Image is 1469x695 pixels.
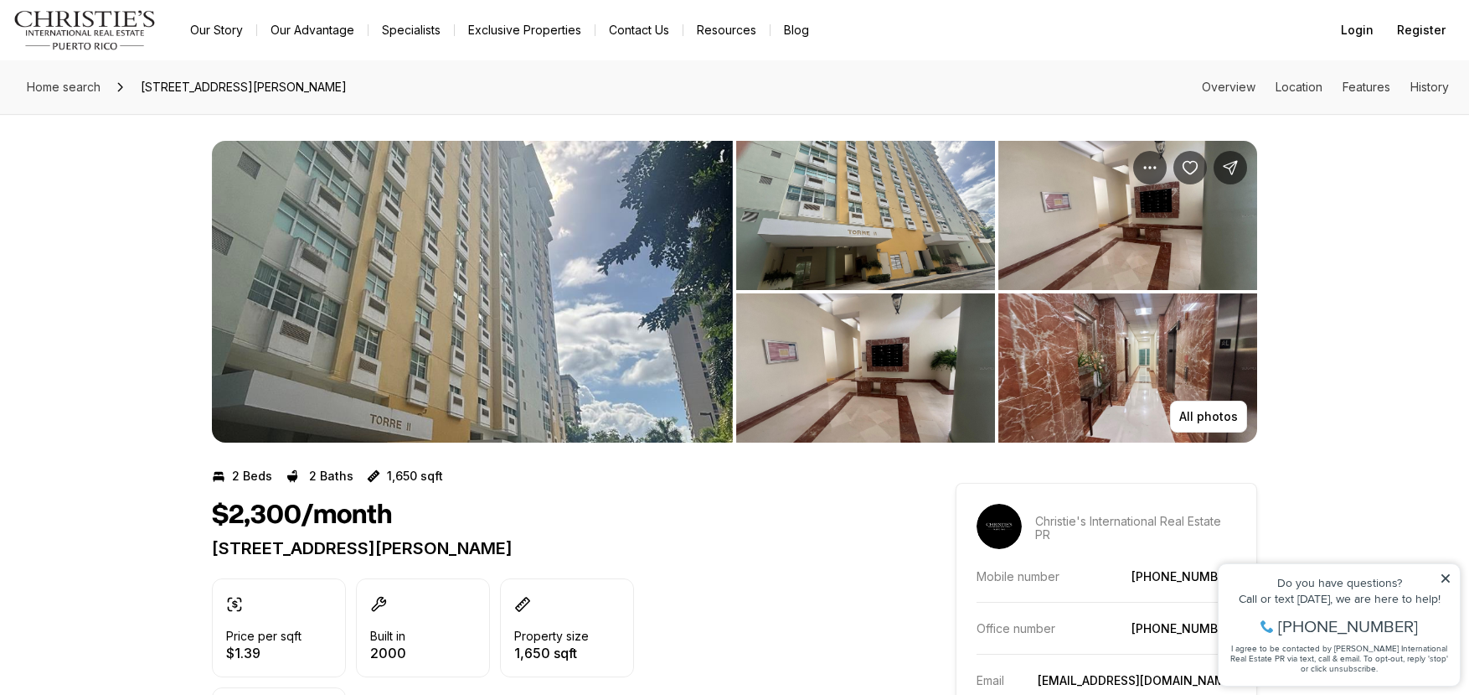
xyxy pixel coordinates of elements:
[232,469,272,483] p: 2 Beds
[514,646,589,660] p: 1,650 sqft
[998,141,1257,290] button: View image gallery
[309,469,353,483] p: 2 Baths
[1133,151,1167,184] button: Property options
[1397,23,1446,37] span: Register
[134,74,353,101] span: [STREET_ADDRESS][PERSON_NAME]
[226,646,302,660] p: $1.39
[18,54,242,65] div: Call or text [DATE], we are here to help!
[977,621,1055,635] p: Office number
[595,18,683,42] button: Contact Us
[1179,410,1238,423] p: All photos
[369,18,454,42] a: Specialists
[177,18,256,42] a: Our Story
[1038,673,1236,687] a: [EMAIL_ADDRESS][DOMAIN_NAME]
[1131,621,1236,635] a: [PHONE_NUMBER]
[226,630,302,643] p: Price per sqft
[736,141,995,290] button: View image gallery
[771,18,822,42] a: Blog
[1276,80,1322,94] a: Skip to: Location
[13,10,157,50] img: logo
[212,141,733,443] button: View image gallery
[1343,80,1390,94] a: Skip to: Features
[69,79,209,96] span: [PHONE_NUMBER]
[1331,13,1384,47] button: Login
[1131,569,1236,583] a: [PHONE_NUMBER]
[1202,80,1255,94] a: Skip to: Overview
[736,141,1257,443] li: 2 of 14
[387,469,443,483] p: 1,650 sqft
[683,18,770,42] a: Resources
[27,80,101,94] span: Home search
[455,18,595,42] a: Exclusive Properties
[998,293,1257,443] button: View image gallery
[20,74,107,101] a: Home search
[18,38,242,49] div: Do you have questions?
[370,646,406,660] p: 2000
[257,18,368,42] a: Our Advantage
[212,500,392,532] h1: $2,300/month
[977,673,1004,687] p: Email
[736,293,995,443] button: View image gallery
[1387,13,1456,47] button: Register
[21,103,239,135] span: I agree to be contacted by [PERSON_NAME] International Real Estate PR via text, call & email. To ...
[212,141,1257,443] div: Listing Photos
[212,538,895,558] p: [STREET_ADDRESS][PERSON_NAME]
[1341,23,1374,37] span: Login
[212,141,733,443] li: 1 of 14
[1170,401,1247,433] button: All photos
[370,630,405,643] p: Built in
[1202,80,1449,94] nav: Page section menu
[514,630,589,643] p: Property size
[1214,151,1247,184] button: Share Property: J8 AVE SAN PATRICIO #2D
[1173,151,1207,184] button: Save Property: J8 AVE SAN PATRICIO #2D
[1410,80,1449,94] a: Skip to: History
[1035,515,1236,542] p: Christie's International Real Estate PR
[977,569,1059,583] p: Mobile number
